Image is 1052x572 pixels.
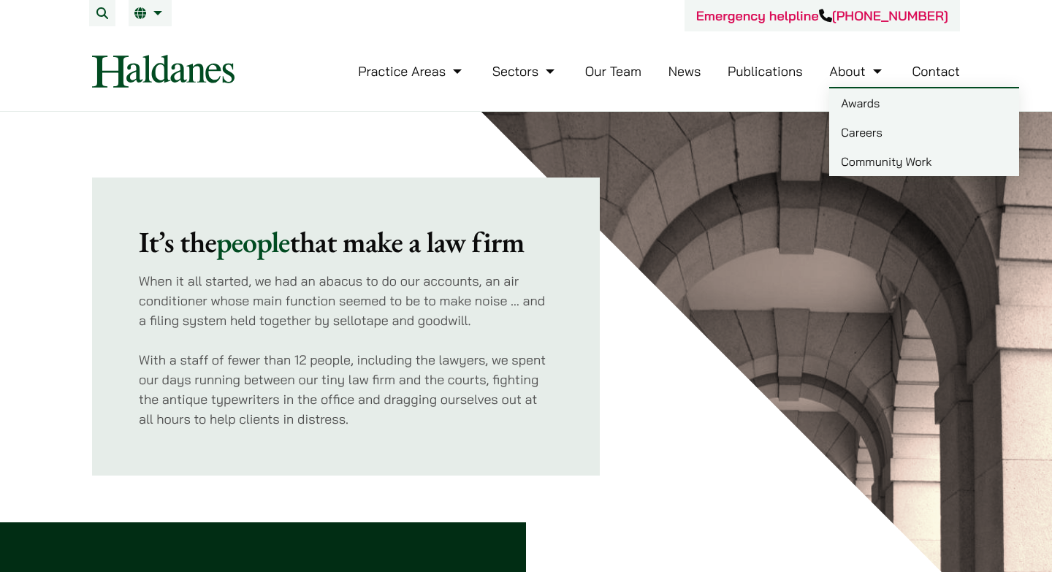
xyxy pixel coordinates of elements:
a: EN [134,7,166,19]
a: Careers [829,118,1019,147]
mark: people [216,223,290,261]
a: News [668,63,701,80]
a: Contact [912,63,960,80]
a: Sectors [492,63,558,80]
a: Community Work [829,147,1019,176]
a: Awards [829,88,1019,118]
img: Logo of Haldanes [92,55,235,88]
a: Practice Areas [358,63,465,80]
a: Our Team [585,63,641,80]
a: About [829,63,885,80]
a: Emergency helpline[PHONE_NUMBER] [696,7,948,24]
p: When it all started, we had an abacus to do our accounts, an air conditioner whose main function ... [139,271,553,330]
h2: It’s the that make a law firm [139,224,553,259]
p: With a staff of fewer than 12 people, including the lawyers, we spent our days running between ou... [139,350,553,429]
a: Publications [728,63,803,80]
